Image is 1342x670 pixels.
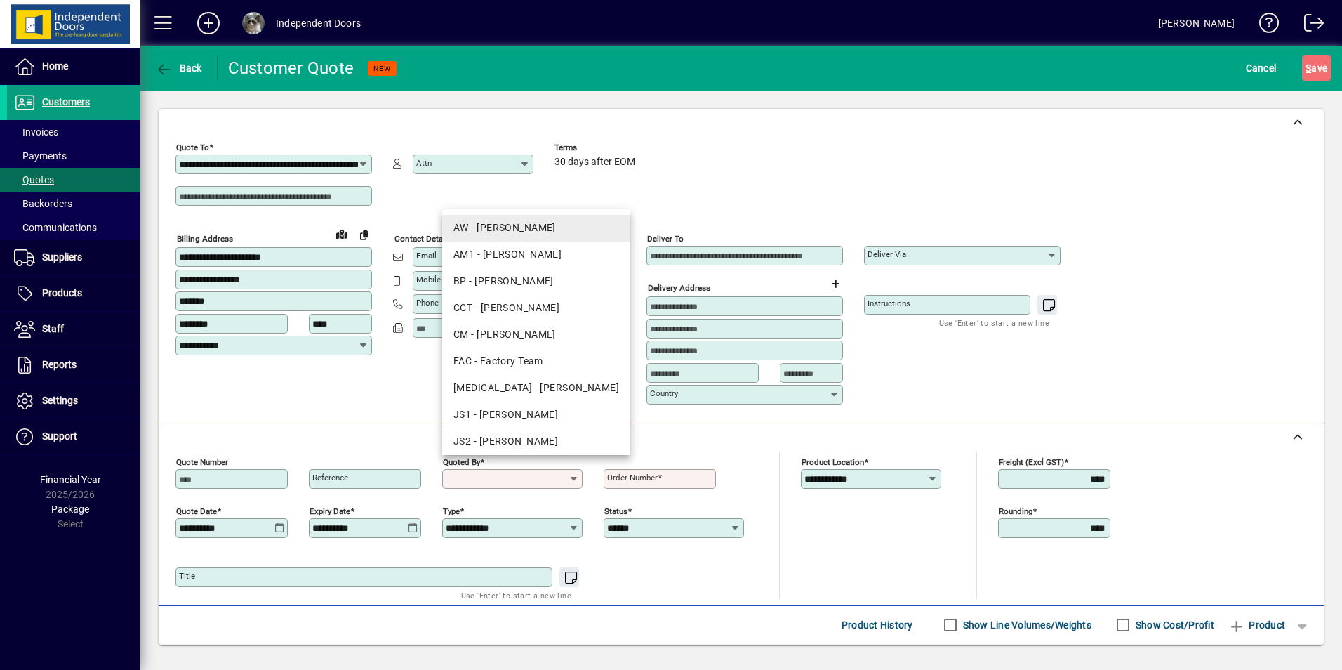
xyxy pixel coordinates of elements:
a: Reports [7,348,140,383]
mat-label: Country [650,388,678,398]
span: Support [42,431,77,442]
span: 30 days after EOM [554,157,635,168]
span: Staff [42,323,64,334]
div: CCT - [PERSON_NAME] [453,301,619,315]
a: Backorders [7,192,140,216]
mat-label: Freight (excl GST) [999,456,1064,466]
span: ave [1306,57,1327,79]
mat-hint: Use 'Enter' to start a new line [461,587,571,603]
a: Knowledge Base [1249,3,1280,48]
div: FAC - Factory Team [453,354,619,369]
mat-label: Mobile [416,275,441,284]
div: AW - [PERSON_NAME] [453,221,619,235]
mat-option: FAC - Factory Team [442,348,630,375]
span: Suppliers [42,251,82,263]
mat-label: Instructions [868,298,910,308]
label: Show Cost/Profit [1133,618,1214,632]
a: Quotes [7,168,140,192]
a: Communications [7,216,140,239]
div: [PERSON_NAME] [1158,12,1235,34]
a: Payments [7,144,140,168]
mat-option: JS2 - Jaime Sullivan [442,428,630,455]
mat-label: Deliver via [868,249,906,259]
a: Logout [1294,3,1324,48]
span: Financial Year [40,474,101,485]
mat-option: AM1 - Angie Mehlhopt [442,242,630,268]
mat-option: AW - Alison Worden [442,215,630,242]
a: Support [7,419,140,454]
a: Home [7,49,140,84]
span: Package [51,504,89,515]
mat-option: BP - Brad Price [442,268,630,295]
span: S [1306,63,1311,74]
mat-label: Order number [607,473,658,482]
mat-label: Product location [802,456,864,466]
div: BP - [PERSON_NAME] [453,274,619,289]
span: Reports [42,359,77,370]
button: Choose address [824,272,846,295]
div: AM1 - [PERSON_NAME] [453,247,619,262]
span: Payments [14,150,67,162]
mat-label: Rounding [999,506,1032,515]
mat-label: Quote To [176,143,209,152]
button: Copy to Delivery address [353,223,376,246]
span: Backorders [14,198,72,209]
div: JS1 - [PERSON_NAME] [453,407,619,422]
span: Back [155,63,202,74]
a: Staff [7,312,140,347]
span: Product History [842,614,913,636]
mat-option: CCT - Cassie Cameron-Tait [442,295,630,322]
mat-label: Quote number [176,456,228,466]
app-page-header-button: Back [140,55,218,81]
mat-option: CM - Chris Maguire [442,322,630,348]
mat-label: Attn [416,158,432,168]
span: Products [42,287,82,298]
span: Invoices [14,126,58,138]
mat-label: Type [443,506,460,515]
button: Profile [231,11,276,36]
a: Invoices [7,120,140,144]
mat-label: Deliver To [647,234,684,244]
button: Save [1302,55,1331,81]
button: Cancel [1242,55,1280,81]
span: Quotes [14,174,54,185]
span: NEW [373,64,391,73]
div: CM - [PERSON_NAME] [453,327,619,342]
mat-label: Title [179,571,195,581]
a: Suppliers [7,240,140,275]
mat-label: Email [416,251,437,261]
mat-option: HMS - Hayden Smith [442,375,630,402]
div: Independent Doors [276,12,361,34]
mat-hint: Use 'Enter' to start a new line [939,315,1049,331]
span: Customers [42,96,90,107]
span: Product [1228,614,1285,636]
button: Product History [836,612,919,638]
span: Terms [554,143,639,152]
a: View on map [331,223,353,245]
button: Back [152,55,206,81]
span: Home [42,60,68,72]
button: Product [1221,612,1292,638]
mat-label: Expiry date [310,506,350,515]
button: Add [186,11,231,36]
span: Cancel [1246,57,1277,79]
mat-label: Reference [312,473,348,482]
span: Settings [42,395,78,406]
mat-label: Quoted by [443,456,480,466]
div: Customer Quote [228,57,354,79]
mat-label: Phone [416,298,439,308]
div: [MEDICAL_DATA] - [PERSON_NAME] [453,381,619,395]
mat-label: Status [604,506,627,515]
div: JS2 - [PERSON_NAME] [453,434,619,449]
label: Show Line Volumes/Weights [960,618,1091,632]
mat-option: JS1 - Jacqui Schader [442,402,630,428]
a: Settings [7,383,140,419]
span: Communications [14,222,97,233]
mat-label: Quote date [176,506,217,515]
a: Products [7,276,140,311]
